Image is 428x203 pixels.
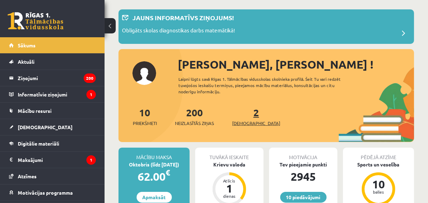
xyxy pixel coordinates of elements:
a: 2[DEMOGRAPHIC_DATA] [232,106,280,127]
div: Sports un veselība [343,161,414,168]
a: Apmaksāt [137,192,172,203]
span: Sākums [18,42,36,48]
a: Atzīmes [9,168,96,184]
i: 1 [86,155,96,165]
div: Mācību maksa [119,148,190,161]
i: 1 [86,90,96,99]
a: Motivācijas programma [9,185,96,201]
p: Jauns informatīvs ziņojums! [132,13,234,22]
a: [DEMOGRAPHIC_DATA] [9,119,96,135]
span: Digitālie materiāli [18,140,59,147]
div: Oktobris (līdz [DATE]) [119,161,190,168]
div: [PERSON_NAME], [PERSON_NAME] ! [178,56,414,73]
i: 200 [84,73,96,83]
div: Krievu valoda [195,161,263,168]
a: Mācību resursi [9,103,96,119]
div: balles [368,190,389,194]
span: [DEMOGRAPHIC_DATA] [232,120,280,127]
div: Atlicis [219,179,240,183]
a: Ziņojumi200 [9,70,96,86]
span: Motivācijas programma [18,189,73,196]
a: 10Priekšmeti [133,106,157,127]
div: Laipni lūgts savā Rīgas 1. Tālmācības vidusskolas skolnieka profilā. Šeit Tu vari redzēt tuvojošo... [178,76,356,95]
span: Neizlasītās ziņas [175,120,214,127]
div: Pēdējā atzīme [343,148,414,161]
div: 62.00 [119,168,190,185]
legend: Ziņojumi [18,70,96,86]
div: Tuvākā ieskaite [195,148,263,161]
a: Jauns informatīvs ziņojums! Obligāts skolas diagnostikas darbs matemātikā! [122,13,411,40]
a: Informatīvie ziņojumi1 [9,86,96,102]
legend: Maksājumi [18,152,96,168]
p: Obligāts skolas diagnostikas darbs matemātikā! [122,26,235,36]
div: Tev pieejamie punkti [269,161,337,168]
div: Motivācija [269,148,337,161]
span: Priekšmeti [133,120,157,127]
span: [DEMOGRAPHIC_DATA] [18,124,72,130]
a: Rīgas 1. Tālmācības vidusskola [8,12,63,30]
div: dienas [219,194,240,198]
a: Sākums [9,37,96,53]
div: 1 [219,183,240,194]
span: Mācību resursi [18,108,52,114]
a: 200Neizlasītās ziņas [175,106,214,127]
legend: Informatīvie ziņojumi [18,86,96,102]
div: 2945 [269,168,337,185]
a: 10 piedāvājumi [280,192,327,203]
span: Atzīmes [18,173,37,179]
a: Maksājumi1 [9,152,96,168]
a: Digitālie materiāli [9,135,96,151]
span: Aktuāli [18,58,35,65]
span: € [166,167,170,178]
a: Aktuāli [9,54,96,70]
div: 10 [368,179,389,190]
